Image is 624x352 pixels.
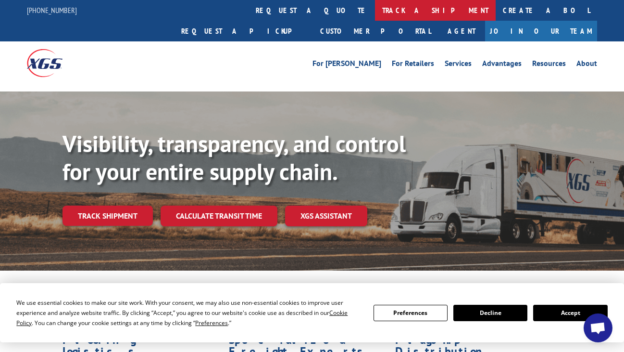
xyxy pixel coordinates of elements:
a: Open chat [584,313,612,342]
button: Accept [533,305,607,321]
a: [PHONE_NUMBER] [27,5,77,15]
a: Agent [438,21,485,41]
a: About [576,60,597,70]
a: Resources [532,60,566,70]
a: Calculate transit time [161,206,277,226]
button: Decline [453,305,527,321]
a: For Retailers [392,60,434,70]
a: XGS ASSISTANT [285,206,367,226]
a: Customer Portal [313,21,438,41]
a: Request a pickup [174,21,313,41]
button: Preferences [374,305,448,321]
span: Preferences [195,319,228,327]
div: We use essential cookies to make our site work. With your consent, we may also use non-essential ... [16,298,362,328]
b: Visibility, transparency, and control for your entire supply chain. [62,129,406,186]
a: Advantages [482,60,522,70]
a: Track shipment [62,206,153,226]
a: For [PERSON_NAME] [312,60,381,70]
a: Join Our Team [485,21,597,41]
a: Services [445,60,472,70]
